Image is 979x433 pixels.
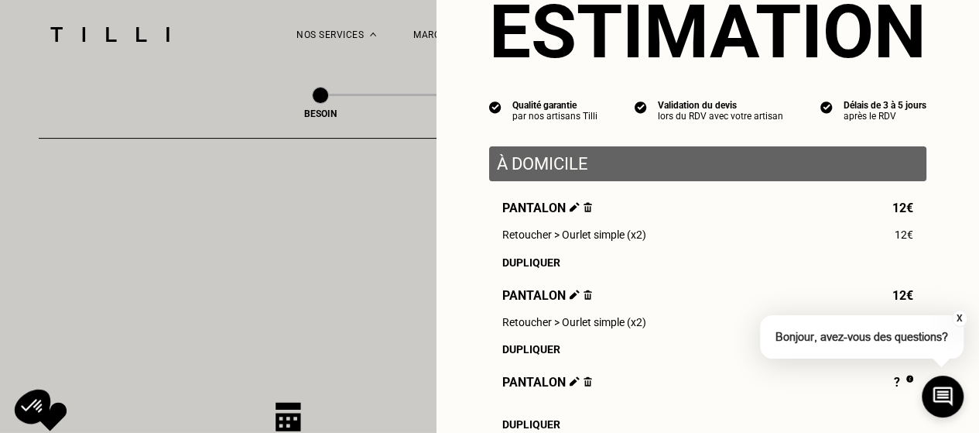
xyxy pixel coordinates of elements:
[894,375,913,392] div: ?
[570,376,580,387] img: Éditer
[658,111,783,122] div: lors du RDV avec votre artisan
[570,202,580,212] img: Éditer
[584,290,592,300] img: Supprimer
[820,100,833,114] img: icon list info
[760,315,964,359] p: Bonjour, avez-vous des questions?
[895,229,913,241] span: 12€
[502,375,592,392] span: Pantalon
[570,290,580,300] img: Éditer
[502,201,592,215] span: Pantalon
[584,202,592,212] img: Supprimer
[502,343,913,356] div: Dupliquer
[952,310,967,327] button: X
[892,288,913,303] span: 12€
[502,418,913,431] div: Dupliquer
[584,376,592,387] img: Supprimer
[844,111,926,122] div: après le RDV
[502,256,913,269] div: Dupliquer
[892,201,913,215] span: 12€
[658,100,783,111] div: Validation du devis
[502,229,646,241] span: Retoucher > Ourlet simple (x2)
[844,100,926,111] div: Délais de 3 à 5 jours
[906,375,913,383] img: Pourquoi le prix est indéfini ?
[512,111,597,122] div: par nos artisans Tilli
[502,316,646,328] span: Retoucher > Ourlet simple (x2)
[635,100,647,114] img: icon list info
[489,100,501,114] img: icon list info
[497,154,919,174] p: À domicile
[502,288,592,303] span: Pantalon
[512,100,597,111] div: Qualité garantie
